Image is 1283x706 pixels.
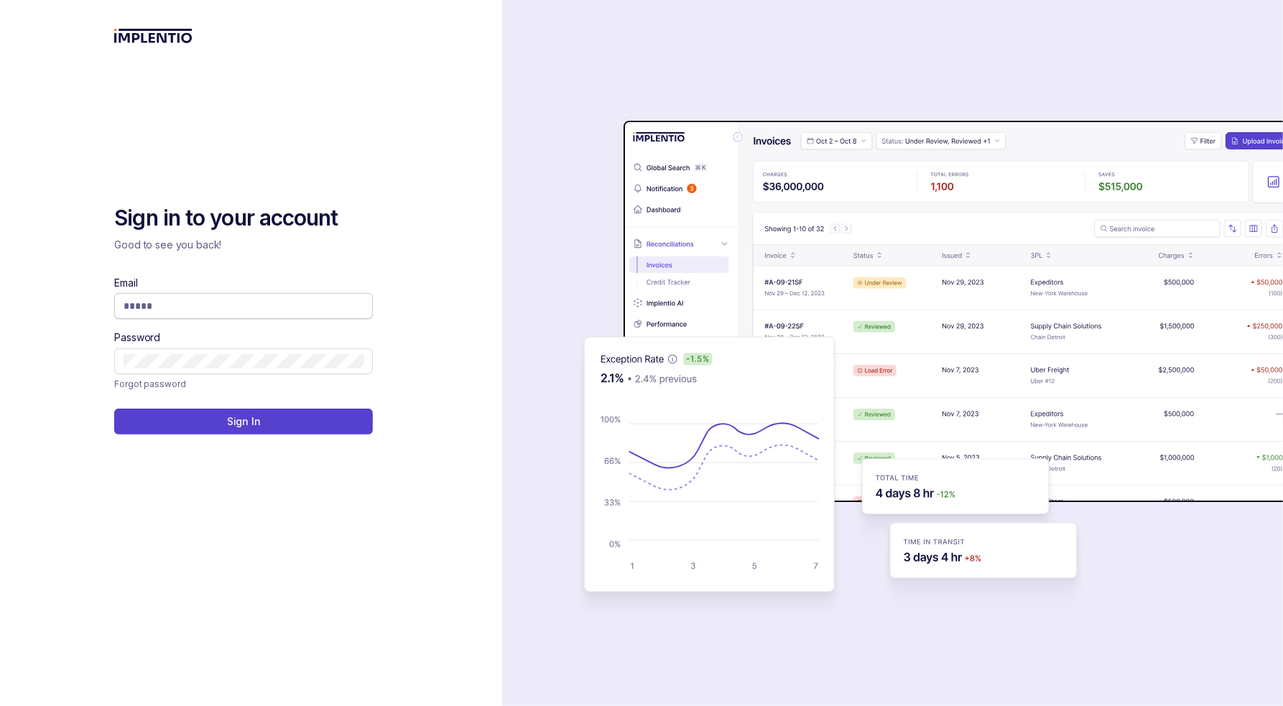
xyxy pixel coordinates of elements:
[114,377,185,391] p: Forgot password
[114,29,193,43] img: logo
[114,377,185,391] a: Link Forgot password
[114,330,160,345] label: Password
[114,204,373,233] h2: Sign in to your account
[114,238,373,252] p: Good to see you back!
[114,276,137,290] label: Email
[114,409,373,435] button: Sign In
[227,414,261,429] p: Sign In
